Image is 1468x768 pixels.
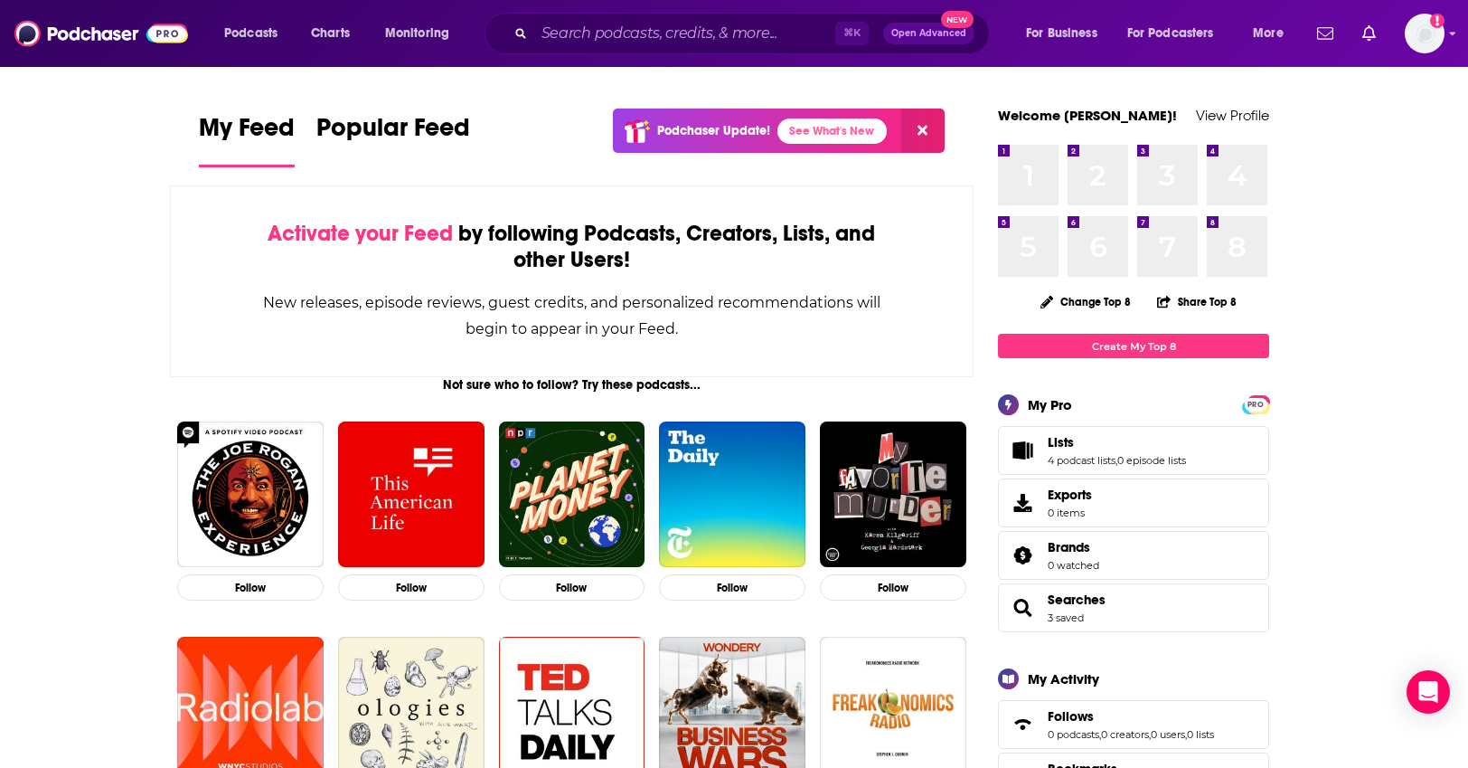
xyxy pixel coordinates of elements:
button: open menu [1115,19,1240,48]
span: My Feed [199,112,295,154]
a: Show notifications dropdown [1310,18,1341,49]
div: New releases, episode reviews, guest credits, and personalized recommendations will begin to appe... [261,289,882,342]
span: More [1253,21,1284,46]
a: View Profile [1196,107,1269,124]
span: Searches [998,583,1269,632]
span: ⌘ K [835,22,869,45]
a: Brands [1004,543,1040,568]
span: PRO [1245,398,1266,412]
a: Create My Top 8 [998,334,1269,358]
a: 0 lists [1187,728,1214,741]
button: Follow [499,574,645,601]
p: Podchaser Update! [657,123,770,138]
span: Monitoring [385,21,449,46]
span: Follows [998,700,1269,749]
img: The Daily [659,422,805,568]
div: Search podcasts, credits, & more... [502,13,1007,54]
a: Brands [1048,539,1099,555]
a: Lists [1004,438,1040,463]
span: 0 items [1048,507,1092,519]
div: by following Podcasts, Creators, Lists, and other Users! [261,221,882,273]
a: Exports [998,479,1269,527]
a: My Feed [199,112,295,167]
button: Show profile menu [1405,14,1444,53]
span: Exports [1004,490,1040,516]
span: New [941,11,974,28]
span: Lists [998,426,1269,475]
a: See What's New [777,119,887,144]
span: Logged in as mckenziesemrau [1405,14,1444,53]
span: Activate your Feed [268,220,453,247]
div: Not sure who to follow? Try these podcasts... [170,377,974,393]
span: Exports [1048,487,1092,503]
a: 0 watched [1048,559,1099,572]
a: 0 episode lists [1117,454,1186,467]
a: 0 creators [1101,728,1149,741]
button: open menu [372,19,473,48]
a: Searches [1004,595,1040,621]
button: Follow [659,574,805,601]
img: My Favorite Murder with Karen Kilgariff and Georgia Hardstark [820,422,966,568]
a: 3 saved [1048,612,1084,624]
a: Lists [1048,434,1186,450]
img: The Joe Rogan Experience [177,422,324,568]
button: Follow [820,574,966,601]
span: Podcasts [224,21,278,46]
span: , [1149,728,1151,741]
button: Follow [338,574,485,601]
img: Planet Money [499,422,645,568]
a: Searches [1048,592,1106,608]
a: Follows [1004,712,1040,737]
img: User Profile [1405,14,1444,53]
a: PRO [1245,397,1266,411]
span: Brands [998,531,1269,580]
span: , [1115,454,1117,467]
span: For Podcasters [1127,21,1214,46]
span: Follows [1048,708,1094,725]
div: My Activity [1028,670,1099,687]
button: open menu [1013,19,1120,48]
button: Open AdvancedNew [883,23,974,44]
button: Share Top 8 [1156,284,1237,319]
span: , [1099,728,1101,741]
button: open menu [1240,19,1306,48]
button: open menu [212,19,301,48]
div: Open Intercom Messenger [1407,670,1450,714]
span: Lists [1048,434,1074,450]
a: Welcome [PERSON_NAME]! [998,107,1177,124]
button: Follow [177,574,324,601]
a: Follows [1048,708,1214,725]
span: Open Advanced [891,29,966,38]
svg: Add a profile image [1430,14,1444,28]
span: Charts [311,21,350,46]
span: Brands [1048,539,1090,555]
a: Charts [299,19,361,48]
a: 0 users [1151,728,1185,741]
button: Change Top 8 [1030,290,1142,313]
a: 0 podcasts [1048,728,1099,741]
img: This American Life [338,422,485,568]
img: Podchaser - Follow, Share and Rate Podcasts [14,16,188,51]
span: Popular Feed [316,112,470,154]
a: 4 podcast lists [1048,454,1115,467]
a: Popular Feed [316,112,470,167]
div: My Pro [1028,396,1072,413]
a: Show notifications dropdown [1355,18,1383,49]
span: , [1185,728,1187,741]
span: For Business [1026,21,1097,46]
input: Search podcasts, credits, & more... [534,19,835,48]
